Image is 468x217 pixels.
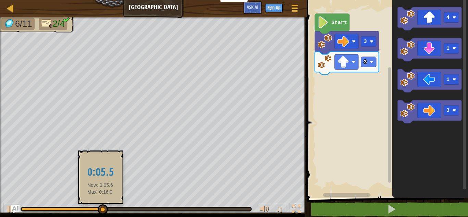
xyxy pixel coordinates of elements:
li: Only 4 lines of code [39,17,67,30]
text: 3 [446,107,449,113]
text: 1 [446,45,449,51]
div: Now: 0:05.6 Max: 0:16.0 [83,156,119,198]
text: 3 [364,59,367,65]
span: 2/4 [52,19,65,29]
button: Ctrl + P: Play [3,203,17,217]
span: Ask AI [247,4,258,10]
li: Collect the gems. [1,17,35,30]
span: ♫ [276,204,283,214]
text: 1 [446,76,449,83]
text: Start [331,20,347,26]
button: Sign Up [265,4,283,12]
button: Adjust volume [258,203,271,217]
button: Ask AI [11,205,20,214]
button: Show game menu [286,1,303,17]
h2: 0:05.5 [87,166,114,178]
button: Toggle fullscreen [290,203,303,217]
span: 6/11 [15,19,32,29]
text: 3 [364,38,367,45]
button: ♫ [275,203,286,217]
button: Ask AI [243,1,262,14]
text: 4 [446,14,449,21]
